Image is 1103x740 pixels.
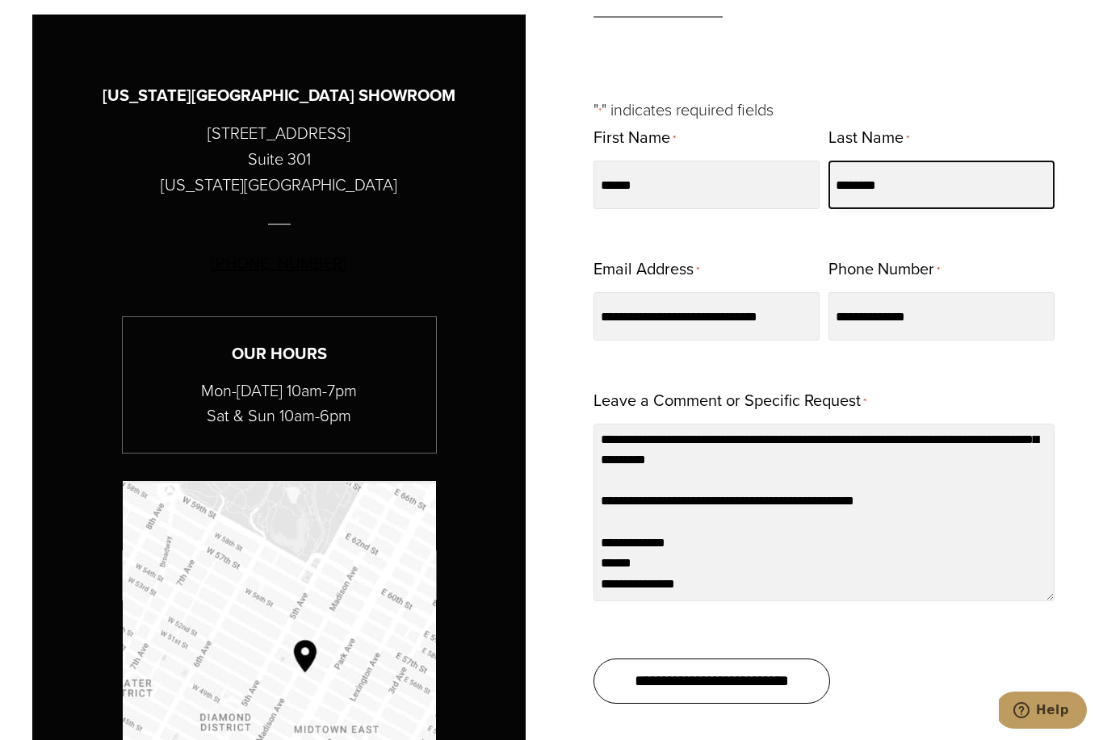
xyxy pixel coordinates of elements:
label: Leave a Comment or Specific Request [593,386,866,417]
a: [PHONE_NUMBER] [212,251,346,275]
p: " " indicates required fields [593,97,1055,123]
label: Email Address [593,254,699,286]
p: [STREET_ADDRESS] Suite 301 [US_STATE][GEOGRAPHIC_DATA] [161,120,397,198]
label: Phone Number [828,254,940,286]
p: Mon-[DATE] 10am-7pm Sat & Sun 10am-6pm [123,378,436,429]
label: First Name [593,123,676,154]
label: Last Name [828,123,909,154]
h3: Our Hours [123,341,436,366]
iframe: Opens a widget where you can chat to one of our agents [999,692,1087,732]
h3: [US_STATE][GEOGRAPHIC_DATA] SHOWROOM [103,83,455,108]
